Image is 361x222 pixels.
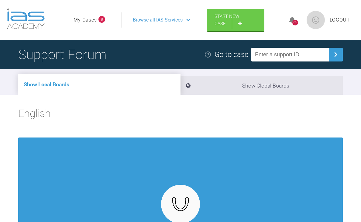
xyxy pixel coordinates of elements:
[7,8,45,29] img: logo-light.3e3ef733.png
[180,76,343,95] li: Show Global Boards
[169,195,192,213] img: removables.927eaa4e.svg
[204,51,211,58] img: help.e70b9f3d.svg
[331,50,341,59] img: chevronRight.28bd32b0.svg
[215,14,239,26] span: Start New Case
[215,49,248,60] div: Go to case
[292,20,298,25] div: 277
[133,16,183,24] span: Browse all IAS Services
[207,9,264,31] a: Start New Case
[18,44,106,65] h1: Support Forum
[98,16,105,23] span: 8
[251,48,329,61] input: Enter a support ID
[330,16,350,24] a: Logout
[307,11,325,29] img: profile.png
[18,74,180,95] li: Show Local Boards
[18,105,343,127] h2: English
[74,16,97,24] a: My Cases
